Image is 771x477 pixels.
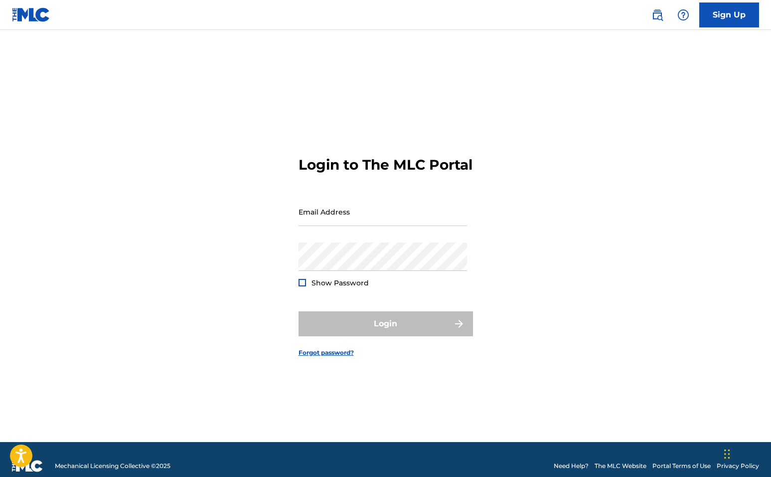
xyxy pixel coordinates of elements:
img: search [651,9,663,21]
a: Forgot password? [299,348,354,357]
img: help [677,9,689,21]
iframe: Chat Widget [721,429,771,477]
img: MLC Logo [12,7,50,22]
a: Public Search [647,5,667,25]
a: Sign Up [699,2,759,27]
img: logo [12,460,43,472]
div: Help [673,5,693,25]
a: The MLC Website [595,462,646,471]
span: Mechanical Licensing Collective © 2025 [55,462,170,471]
span: Show Password [311,278,369,287]
a: Need Help? [554,462,589,471]
a: Privacy Policy [717,462,759,471]
h3: Login to The MLC Portal [299,156,472,174]
a: Portal Terms of Use [652,462,711,471]
div: Drag [724,439,730,469]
